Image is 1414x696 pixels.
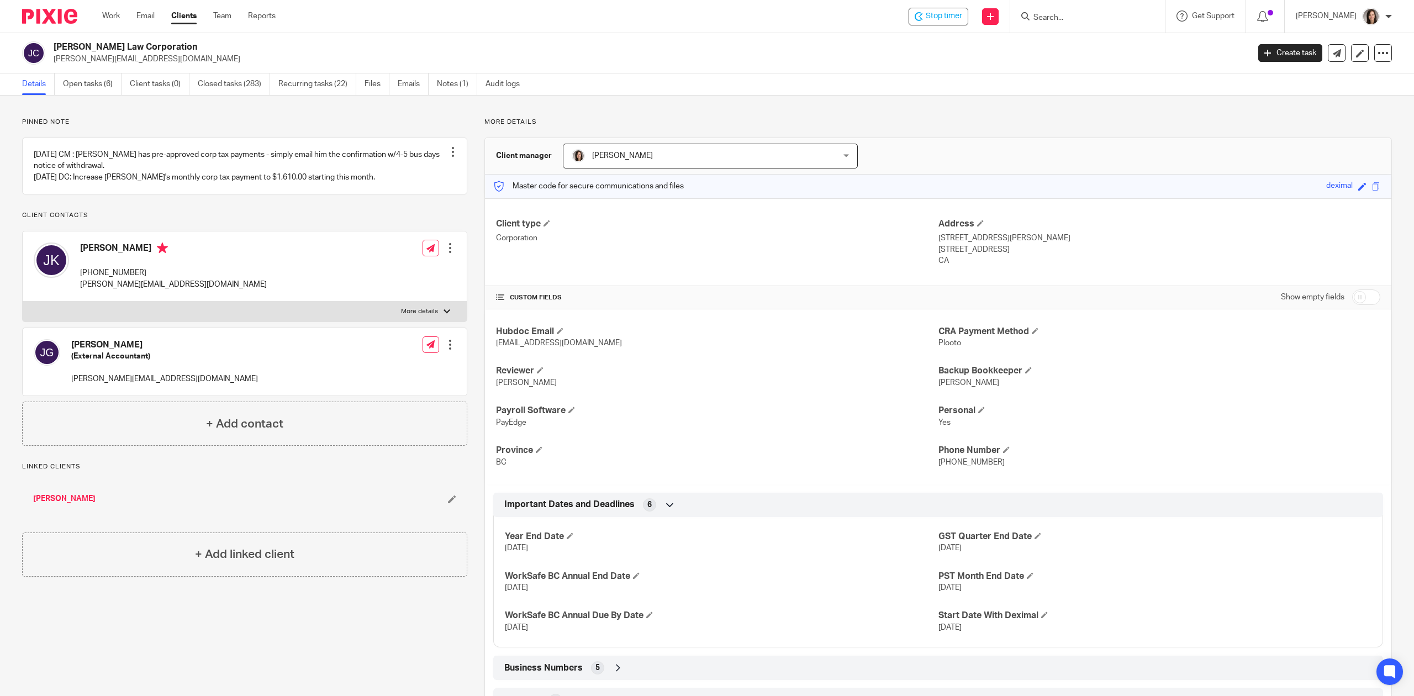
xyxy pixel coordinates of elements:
[938,531,1371,542] h4: GST Quarter End Date
[938,419,951,426] span: Yes
[33,493,96,504] a: [PERSON_NAME]
[1258,44,1322,62] a: Create task
[198,73,270,95] a: Closed tasks (283)
[505,531,938,542] h4: Year End Date
[484,118,1392,126] p: More details
[206,415,283,433] h4: + Add contact
[496,379,557,387] span: [PERSON_NAME]
[437,73,477,95] a: Notes (1)
[401,307,438,316] p: More details
[130,73,189,95] a: Client tasks (0)
[157,242,168,254] i: Primary
[926,10,962,22] span: Stop timer
[365,73,389,95] a: Files
[22,211,467,220] p: Client contacts
[572,149,585,162] img: Danielle%20photo.jpg
[54,54,1242,65] p: [PERSON_NAME][EMAIL_ADDRESS][DOMAIN_NAME]
[496,293,938,302] h4: CUSTOM FIELDS
[505,610,938,621] h4: WorkSafe BC Annual Due By Date
[938,244,1380,255] p: [STREET_ADDRESS]
[496,458,506,466] span: BC
[505,584,528,592] span: [DATE]
[909,8,968,25] div: Joshua Krueger Law Corporation
[938,326,1380,338] h4: CRA Payment Method
[938,544,962,552] span: [DATE]
[938,445,1380,456] h4: Phone Number
[938,339,961,347] span: Plooto
[493,181,684,192] p: Master code for secure communications and files
[171,10,197,22] a: Clients
[22,118,467,126] p: Pinned note
[248,10,276,22] a: Reports
[22,462,467,471] p: Linked clients
[80,267,267,278] p: [PHONE_NUMBER]
[71,339,258,351] h4: [PERSON_NAME]
[486,73,528,95] a: Audit logs
[647,499,652,510] span: 6
[34,242,69,278] img: svg%3E
[496,326,938,338] h4: Hubdoc Email
[1032,13,1132,23] input: Search
[938,405,1380,416] h4: Personal
[496,445,938,456] h4: Province
[195,546,294,563] h4: + Add linked client
[505,624,528,631] span: [DATE]
[278,73,356,95] a: Recurring tasks (22)
[938,458,1005,466] span: [PHONE_NUMBER]
[938,624,962,631] span: [DATE]
[505,571,938,582] h4: WorkSafe BC Annual End Date
[102,10,120,22] a: Work
[22,73,55,95] a: Details
[496,419,526,426] span: PayEdge
[34,339,60,366] img: svg%3E
[504,499,635,510] span: Important Dates and Deadlines
[938,255,1380,266] p: CA
[22,41,45,65] img: svg%3E
[1192,12,1234,20] span: Get Support
[1326,180,1353,193] div: deximal
[496,405,938,416] h4: Payroll Software
[505,544,528,552] span: [DATE]
[938,584,962,592] span: [DATE]
[80,279,267,290] p: [PERSON_NAME][EMAIL_ADDRESS][DOMAIN_NAME]
[71,373,258,384] p: [PERSON_NAME][EMAIL_ADDRESS][DOMAIN_NAME]
[595,662,600,673] span: 5
[504,662,583,674] span: Business Numbers
[1296,10,1357,22] p: [PERSON_NAME]
[496,339,622,347] span: [EMAIL_ADDRESS][DOMAIN_NAME]
[496,218,938,230] h4: Client type
[938,571,1371,582] h4: PST Month End Date
[80,242,267,256] h4: [PERSON_NAME]
[496,150,552,161] h3: Client manager
[938,218,1380,230] h4: Address
[22,9,77,24] img: Pixie
[496,365,938,377] h4: Reviewer
[938,610,1371,621] h4: Start Date With Deximal
[1362,8,1380,25] img: Danielle%20photo.jpg
[63,73,122,95] a: Open tasks (6)
[938,233,1380,244] p: [STREET_ADDRESS][PERSON_NAME]
[496,233,938,244] p: Corporation
[1281,292,1344,303] label: Show empty fields
[398,73,429,95] a: Emails
[213,10,231,22] a: Team
[938,365,1380,377] h4: Backup Bookkeeper
[71,351,258,362] h5: (External Accountant)
[938,379,999,387] span: [PERSON_NAME]
[136,10,155,22] a: Email
[54,41,1004,53] h2: [PERSON_NAME] Law Corporation
[592,152,653,160] span: [PERSON_NAME]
